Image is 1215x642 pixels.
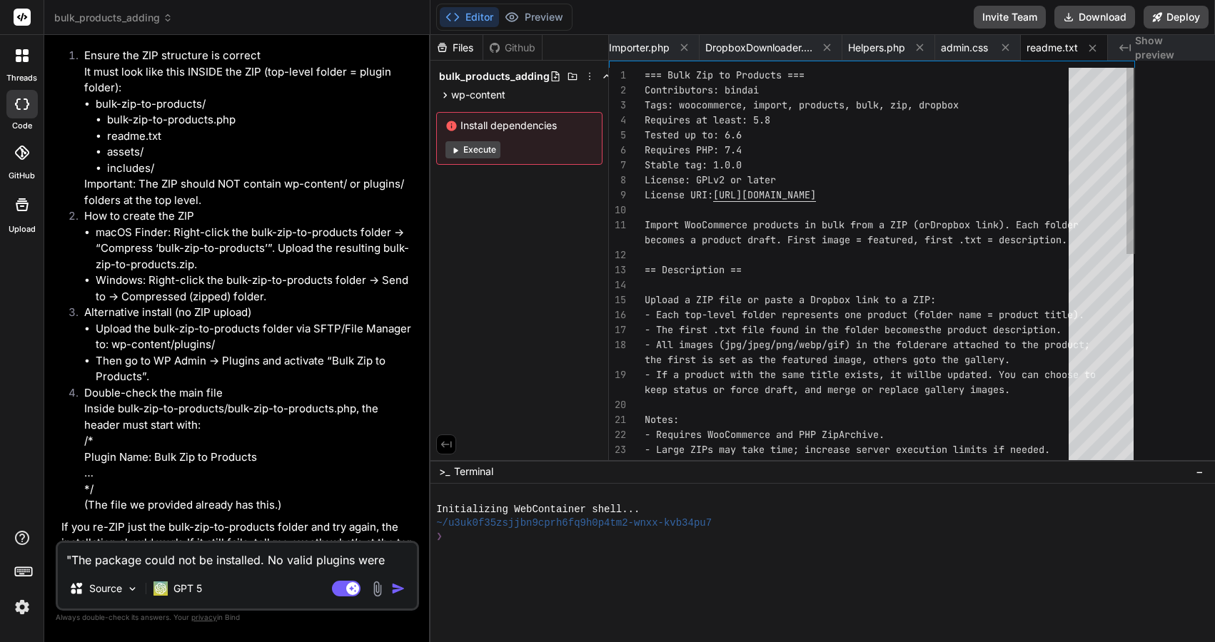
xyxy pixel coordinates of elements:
[126,583,138,595] img: Pick Models
[645,233,930,246] span: becomes a product draft. First image = featured, f
[107,160,416,177] li: includes/
[645,83,759,96] span: Contributors: bindai
[609,83,626,98] div: 2
[609,248,626,263] div: 12
[645,158,742,171] span: Stable tag: 1.0.0
[609,442,626,457] div: 23
[9,223,36,235] label: Upload
[609,322,626,337] div: 17
[609,367,626,382] div: 19
[609,98,626,113] div: 3
[89,581,122,596] p: Source
[609,337,626,352] div: 18
[609,292,626,307] div: 15
[483,41,542,55] div: Github
[96,96,416,177] li: bulk-zip-to-products/
[645,293,930,306] span: Upload a ZIP file or paste a Dropbox link to a ZIP
[645,413,679,426] span: Notes:
[84,176,416,208] p: Important: The ZIP should NOT contain wp-content/ or plugins/ folders at the top level.
[930,233,1067,246] span: irst .txt = description.
[191,613,217,621] span: privacy
[439,464,450,479] span: >_
[645,323,924,336] span: - The first .txt file found in the folder becomes
[445,118,593,133] span: Install dependencies
[451,88,505,102] span: wp-content
[84,385,416,514] p: Double-check the main file Inside bulk-zip-to-products/bulk-zip-to-products.php, the header must ...
[645,338,930,351] span: - All images (jpg/jpeg/png/webp/gif) in the folder
[930,368,1096,381] span: be updated. You can choose to
[645,353,924,366] span: the first is set as the featured image, others go
[10,595,34,619] img: settings
[705,41,812,55] span: DropboxDownloader.php
[107,128,416,145] li: readme.txt
[609,412,626,427] div: 21
[645,143,742,156] span: Requires PHP: 7.4
[930,293,936,306] span: :
[369,581,385,597] img: attachment
[645,308,930,321] span: - Each top-level folder represents one product (fo
[1054,6,1135,29] button: Download
[153,581,168,596] img: GPT 5
[96,225,416,273] li: macOS Finder: Right-click the bulk-zip-to-products folder → “Compress ‘bulk-zip-to-products’”. Up...
[609,307,626,322] div: 16
[391,581,405,596] img: icon
[848,41,905,55] span: Helpers.php
[930,218,1079,231] span: Dropbox link). Each folder
[439,69,550,83] span: bulk_products_adding
[645,368,930,381] span: - If a product with the same title exists, it will
[924,323,1062,336] span: the product description.
[941,41,988,55] span: admin.css
[12,120,32,132] label: code
[609,158,626,173] div: 7
[645,98,930,111] span: Tags: woocommerce, import, products, bulk, zip, dr
[930,443,1050,456] span: ion limits if needed.
[436,503,640,516] span: Initializing WebContainer shell...
[1193,460,1206,483] button: −
[9,170,35,182] label: GitHub
[645,173,776,186] span: License: GPLv2 or later
[609,128,626,143] div: 5
[430,41,483,55] div: Files
[107,112,416,128] li: bulk-zip-to-products.php
[107,144,416,160] li: assets/
[96,353,416,385] li: Then go to WP Admin → Plugins and activate “Bulk Zip to Products”.
[1027,41,1078,55] span: readme.txt
[1135,34,1204,62] span: Show preview
[54,11,173,25] span: bulk_products_adding
[436,516,712,530] span: ~/u3uk0f35zsjjbn9cprh6fq9h0p4tm2-wnxx-kvb34pu7
[609,113,626,128] div: 4
[930,98,959,111] span: opbox
[84,48,416,96] p: Ensure the ZIP structure is correct It must look like this INSIDE the ZIP (top-level folder = plu...
[6,72,37,84] label: threads
[645,263,742,276] span: == Description ==
[930,308,1084,321] span: lder name = product title).
[436,530,442,544] span: ❯
[609,173,626,188] div: 8
[645,428,884,441] span: - Requires WooCommerce and PHP ZipArchive.
[609,41,670,55] span: Importer.php
[713,188,816,201] span: [URL][DOMAIN_NAME]
[930,338,1090,351] span: are attached to the product;
[645,383,930,396] span: keep status or force draft, and merge or replace g
[924,353,1010,366] span: to the gallery.
[930,383,1010,396] span: allery images.
[645,113,770,126] span: Requires at least: 5.8
[61,519,416,568] p: If you re-ZIP just the bulk-zip-to-products folder and try again, the installation should work. I...
[609,457,626,472] div: 24
[974,6,1046,29] button: Invite Team
[609,427,626,442] div: 22
[96,321,416,353] li: Upload the bulk-zip-to-products folder via SFTP/File Manager to: wp-content/plugins/
[609,203,626,218] div: 10
[1196,464,1204,479] span: −
[84,305,416,321] p: Alternative install (no ZIP upload)
[609,218,626,233] div: 11
[645,443,930,456] span: - Large ZIPs may take time; increase server execut
[1144,6,1209,29] button: Deploy
[440,7,499,27] button: Editor
[609,68,626,83] div: 1
[609,277,626,292] div: 14
[56,611,419,624] p: Always double-check its answers. Your in Bind
[645,218,930,231] span: Import WooCommerce products in bulk from a ZIP (or
[609,143,626,158] div: 6
[645,188,713,201] span: License URI:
